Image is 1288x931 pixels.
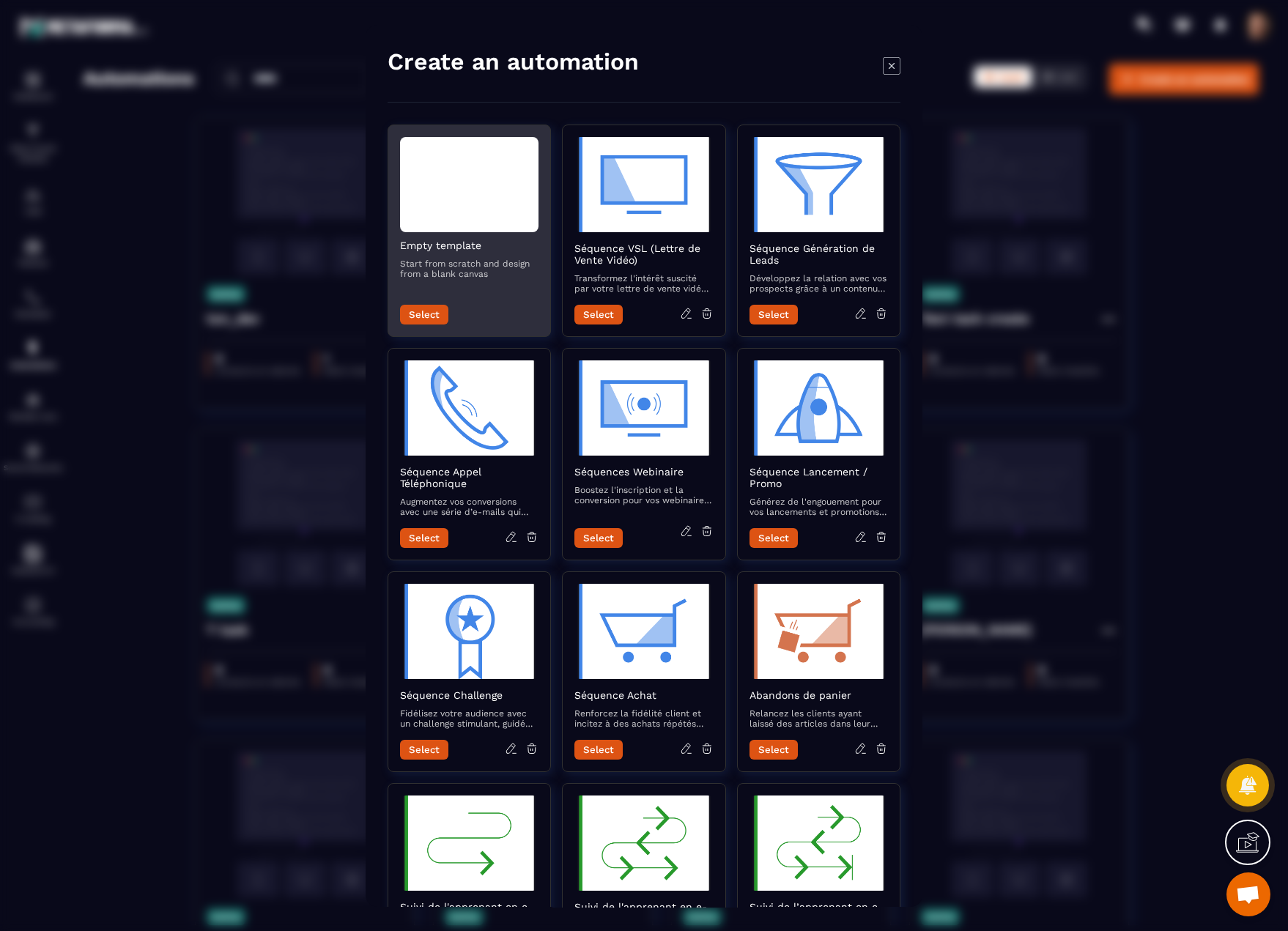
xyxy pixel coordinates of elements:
img: automation-objective-icon [400,795,538,891]
p: Générez de l'engouement pour vos lancements et promotions avec une séquence d’e-mails captivante ... [750,497,888,517]
img: automation-objective-icon [750,137,888,232]
p: Développez la relation avec vos prospects grâce à un contenu attractif qui les accompagne vers la... [750,273,888,294]
button: Select [400,305,448,324]
button: Select [750,305,798,324]
h2: Séquence Lancement / Promo [750,466,888,489]
h2: Suivi de l’apprenant en e-learning asynchrone - Relance post-formation [750,901,888,924]
img: automation-objective-icon [574,584,713,679]
p: Start from scratch and design from a blank canvas [400,259,538,279]
h2: Empty template [400,240,538,251]
h2: Suivi de l'apprenant en e-learning asynchrone - Suivi en cours de formation [574,901,713,924]
img: automation-objective-icon [400,584,538,679]
img: automation-objective-icon [750,795,888,891]
button: Select [750,740,798,760]
img: automation-objective-icon [574,795,713,891]
img: automation-objective-icon [574,360,713,456]
img: automation-objective-icon [750,584,888,679]
p: Relancez les clients ayant laissé des articles dans leur panier avec une séquence d'emails rappel... [750,708,888,729]
h2: Séquence Génération de Leads [750,242,888,266]
h2: Séquence Challenge [400,689,538,701]
h2: Séquences Webinaire [574,466,713,478]
h2: Séquence VSL (Lettre de Vente Vidéo) [574,242,713,266]
button: Select [400,740,448,760]
div: Open chat [1226,872,1270,916]
button: Select [574,528,623,548]
h2: Suivi de l'apprenant en e-learning asynchrone - Suivi du démarrage [400,901,538,924]
h2: Abandons de panier [750,689,888,701]
h4: Create an automation [388,47,639,76]
p: Transformez l'intérêt suscité par votre lettre de vente vidéo en actions concrètes avec des e-mai... [574,273,713,294]
button: Select [574,305,623,324]
button: Select [574,740,623,760]
button: Select [750,528,798,548]
p: Boostez l'inscription et la conversion pour vos webinaires avec des e-mails qui informent, rappel... [574,485,713,505]
img: automation-objective-icon [574,137,713,232]
p: Fidélisez votre audience avec un challenge stimulant, guidé par des e-mails encourageants et éduc... [400,708,538,729]
h2: Séquence Achat [574,689,713,701]
img: automation-objective-icon [750,360,888,456]
h2: Séquence Appel Téléphonique [400,466,538,489]
button: Select [400,528,448,548]
img: automation-objective-icon [400,360,538,456]
p: Renforcez la fidélité client et incitez à des achats répétés avec des e-mails post-achat qui valo... [574,708,713,729]
p: Augmentez vos conversions avec une série d’e-mails qui préparent et suivent vos appels commerciaux [400,497,538,517]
